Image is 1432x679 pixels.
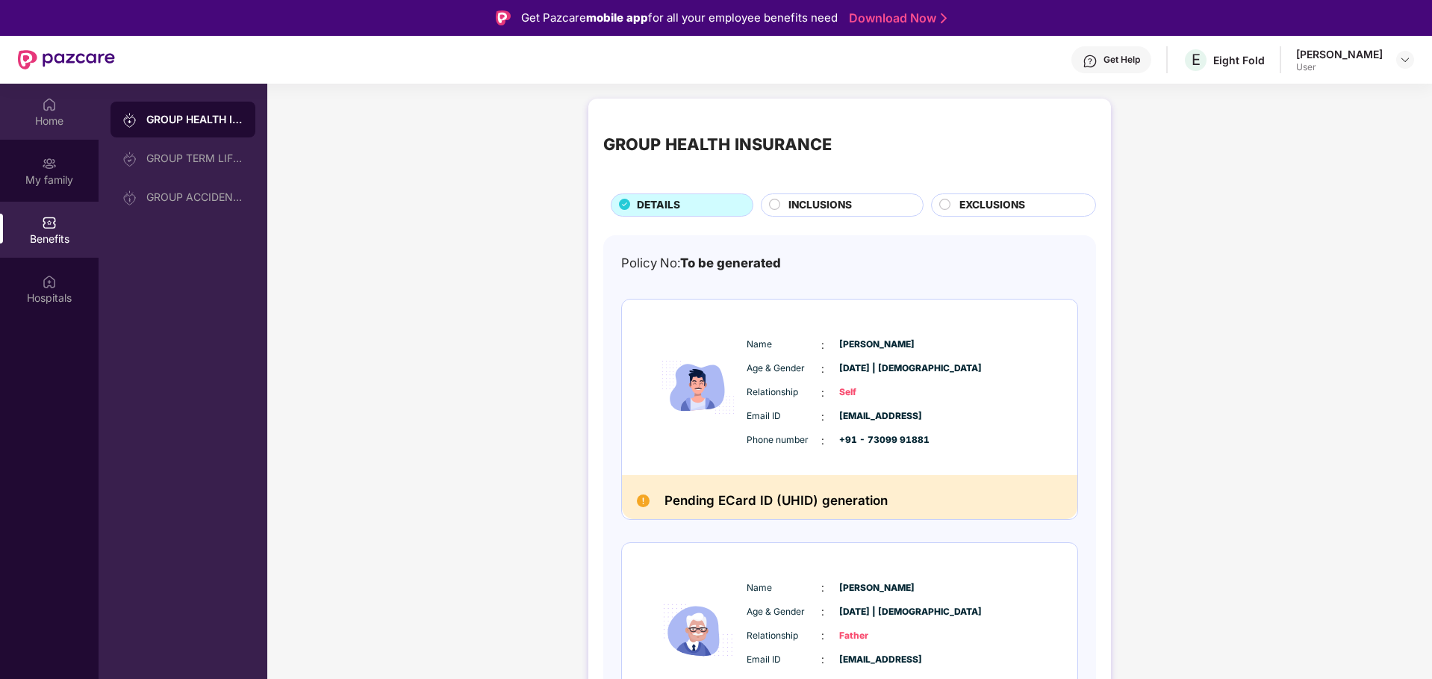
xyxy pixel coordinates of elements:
[1296,47,1383,61] div: [PERSON_NAME]
[18,50,115,69] img: New Pazcare Logo
[496,10,511,25] img: Logo
[42,97,57,112] img: svg+xml;base64,PHN2ZyBpZD0iSG9tZSIgeG1sbnM9Imh0dHA6Ly93d3cudzMub3JnLzIwMDAvc3ZnIiB3aWR0aD0iMjAiIG...
[664,490,888,512] h2: Pending ECard ID (UHID) generation
[747,433,821,447] span: Phone number
[821,337,824,353] span: :
[821,361,824,377] span: :
[1296,61,1383,73] div: User
[849,10,942,26] a: Download Now
[603,131,832,157] div: GROUP HEALTH INSURANCE
[821,604,824,620] span: :
[637,494,650,507] img: Pending
[122,152,137,167] img: svg+xml;base64,PHN2ZyB3aWR0aD0iMjAiIGhlaWdodD0iMjAiIHZpZXdCb3g9IjAgMCAyMCAyMCIgZmlsbD0ibm9uZSIgeG...
[821,627,824,644] span: :
[42,156,57,171] img: svg+xml;base64,PHN2ZyB3aWR0aD0iMjAiIGhlaWdodD0iMjAiIHZpZXdCb3g9IjAgMCAyMCAyMCIgZmlsbD0ibm9uZSIgeG...
[839,581,914,595] span: [PERSON_NAME]
[1213,53,1265,67] div: Eight Fold
[1192,51,1201,69] span: E
[680,255,781,270] span: To be generated
[653,314,743,460] img: icon
[521,9,838,27] div: Get Pazcare for all your employee benefits need
[1083,54,1098,69] img: svg+xml;base64,PHN2ZyBpZD0iSGVscC0zMngzMiIgeG1sbnM9Imh0dHA6Ly93d3cudzMub3JnLzIwMDAvc3ZnIiB3aWR0aD...
[821,385,824,401] span: :
[821,580,824,596] span: :
[839,629,914,643] span: Father
[941,10,947,26] img: Stroke
[821,432,824,449] span: :
[747,605,821,619] span: Age & Gender
[146,152,243,164] div: GROUP TERM LIFE INSURANCE
[839,653,914,667] span: [EMAIL_ADDRESS]
[959,197,1025,214] span: EXCLUSIONS
[122,113,137,128] img: svg+xml;base64,PHN2ZyB3aWR0aD0iMjAiIGhlaWdodD0iMjAiIHZpZXdCb3g9IjAgMCAyMCAyMCIgZmlsbD0ibm9uZSIgeG...
[839,338,914,352] span: [PERSON_NAME]
[1103,54,1140,66] div: Get Help
[42,215,57,230] img: svg+xml;base64,PHN2ZyBpZD0iQmVuZWZpdHMiIHhtbG5zPSJodHRwOi8vd3d3LnczLm9yZy8yMDAwL3N2ZyIgd2lkdGg9Ij...
[747,338,821,352] span: Name
[1399,54,1411,66] img: svg+xml;base64,PHN2ZyBpZD0iRHJvcGRvd24tMzJ4MzIiIHhtbG5zPSJodHRwOi8vd3d3LnczLm9yZy8yMDAwL3N2ZyIgd2...
[788,197,852,214] span: INCLUSIONS
[747,581,821,595] span: Name
[621,253,781,273] div: Policy No:
[839,433,914,447] span: +91 - 73099 91881
[146,191,243,203] div: GROUP ACCIDENTAL INSURANCE
[747,653,821,667] span: Email ID
[839,605,914,619] span: [DATE] | [DEMOGRAPHIC_DATA]
[839,385,914,400] span: Self
[821,409,824,425] span: :
[839,409,914,424] span: [EMAIL_ADDRESS]
[122,190,137,205] img: svg+xml;base64,PHN2ZyB3aWR0aD0iMjAiIGhlaWdodD0iMjAiIHZpZXdCb3g9IjAgMCAyMCAyMCIgZmlsbD0ibm9uZSIgeG...
[42,274,57,289] img: svg+xml;base64,PHN2ZyBpZD0iSG9zcGl0YWxzIiB4bWxucz0iaHR0cDovL3d3dy53My5vcmcvMjAwMC9zdmciIHdpZHRoPS...
[747,629,821,643] span: Relationship
[637,197,680,214] span: DETAILS
[747,362,821,376] span: Age & Gender
[747,409,821,424] span: Email ID
[586,10,648,25] strong: mobile app
[747,385,821,400] span: Relationship
[839,362,914,376] span: [DATE] | [DEMOGRAPHIC_DATA]
[821,651,824,668] span: :
[146,112,243,127] div: GROUP HEALTH INSURANCE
